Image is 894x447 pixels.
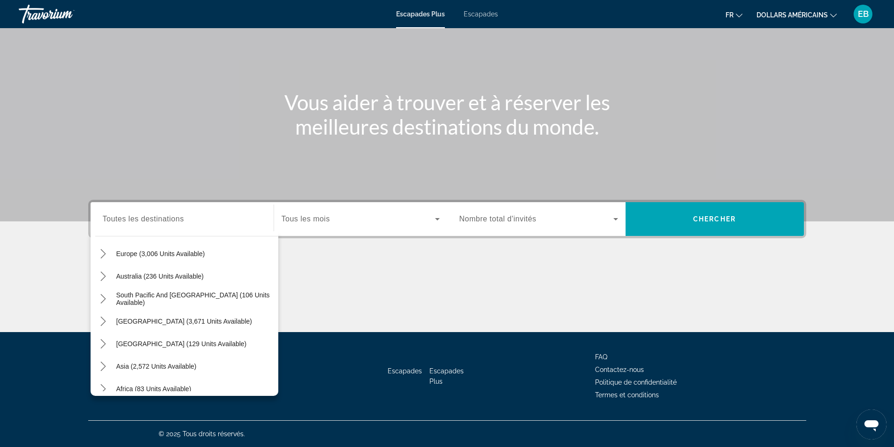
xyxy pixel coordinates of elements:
a: Escapades [464,10,498,18]
button: Select destination: Australia (236 units available) [112,268,209,285]
button: Toggle Europe (3,006 units available) submenu [95,246,112,262]
span: South Pacific and [GEOGRAPHIC_DATA] (106 units available) [116,291,274,306]
span: [GEOGRAPHIC_DATA] (3,671 units available) [116,318,252,325]
font: EB [858,9,869,19]
button: Toggle Central America (129 units available) submenu [95,336,112,352]
a: FAQ [595,353,607,361]
button: Select destination: Asia (2,572 units available) [112,358,201,375]
button: Select destination: Africa (83 units available) [112,380,196,397]
font: fr [726,11,734,19]
button: Toggle Asia (2,572 units available) submenu [95,358,112,375]
span: Chercher [693,215,736,223]
span: Tous les mois [282,215,330,223]
a: Termes et conditions [595,391,659,399]
a: Travorium [19,2,113,26]
font: dollars américains [756,11,828,19]
a: Contactez-nous [595,366,644,373]
h1: Vous aider à trouver et à réserver les meilleures destinations du monde. [271,90,623,139]
a: Escapades Plus [429,367,464,385]
input: Sélectionnez la destination [103,214,261,225]
button: Toggle Australia (236 units available) submenu [95,268,112,285]
font: © 2025 Tous droits réservés. [159,430,245,438]
a: Escapades Plus [396,10,445,18]
button: Toggle Africa (83 units available) submenu [95,381,112,397]
button: Changer de langue [726,8,742,22]
button: Toggle South Pacific and Oceania (106 units available) submenu [95,291,112,307]
span: Europe (3,006 units available) [116,250,205,258]
button: Recherche [626,202,804,236]
button: Select destination: Europe (3,006 units available) [112,245,210,262]
button: Toggle South America (3,671 units available) submenu [95,313,112,330]
iframe: Bouton de lancement de la fenêtre de messagerie [856,409,886,439]
a: Politique de confidentialité [595,379,677,386]
span: Asia (2,572 units available) [116,363,197,370]
a: Escapades [388,367,422,375]
button: Select destination: Central America (129 units available) [112,335,252,352]
span: Australia (236 units available) [116,273,204,280]
span: [GEOGRAPHIC_DATA] (129 units available) [116,340,247,348]
button: Changer de devise [756,8,837,22]
button: Select destination: South America (3,671 units available) [112,313,257,330]
span: Africa (83 units available) [116,385,191,393]
span: Toutes les destinations [103,215,184,223]
button: Select destination: South Pacific and Oceania (106 units available) [112,290,278,307]
span: Nombre total d'invités [459,215,536,223]
div: Destination options [91,231,278,396]
mat-tree: Destination tree [95,130,278,423]
div: Widget de recherche [91,202,804,236]
button: Menu utilisateur [851,4,875,24]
